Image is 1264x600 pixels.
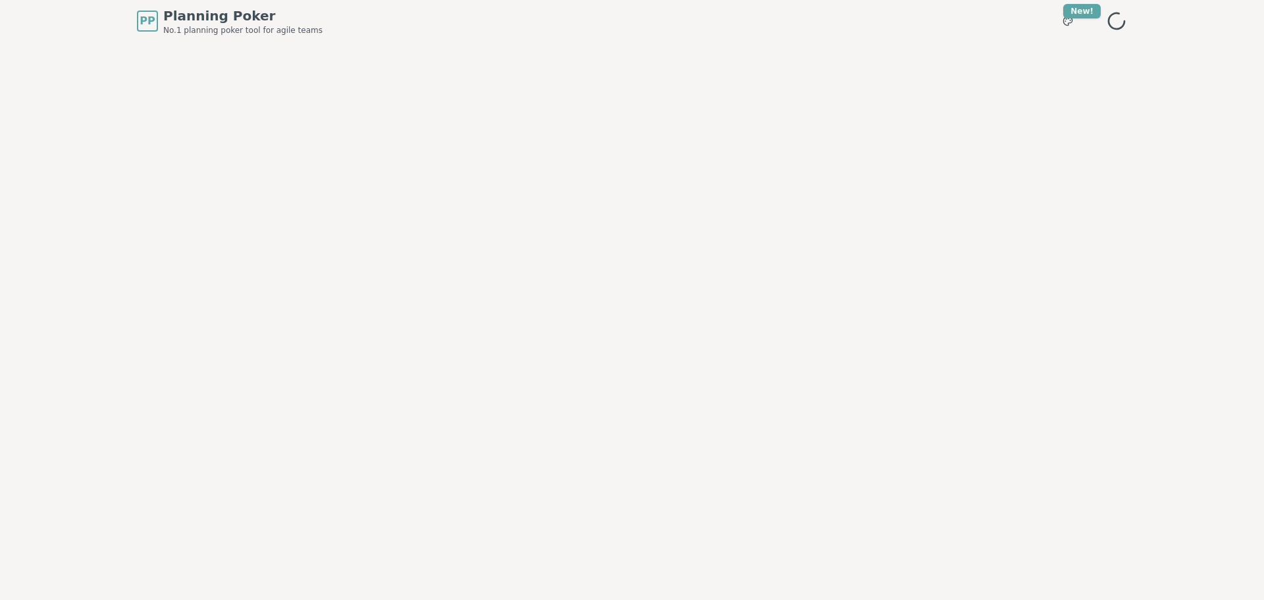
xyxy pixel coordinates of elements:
span: PP [140,13,155,29]
span: Planning Poker [163,7,323,25]
span: No.1 planning poker tool for agile teams [163,25,323,36]
a: PPPlanning PokerNo.1 planning poker tool for agile teams [137,7,323,36]
button: New! [1056,9,1080,33]
div: New! [1063,4,1101,18]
